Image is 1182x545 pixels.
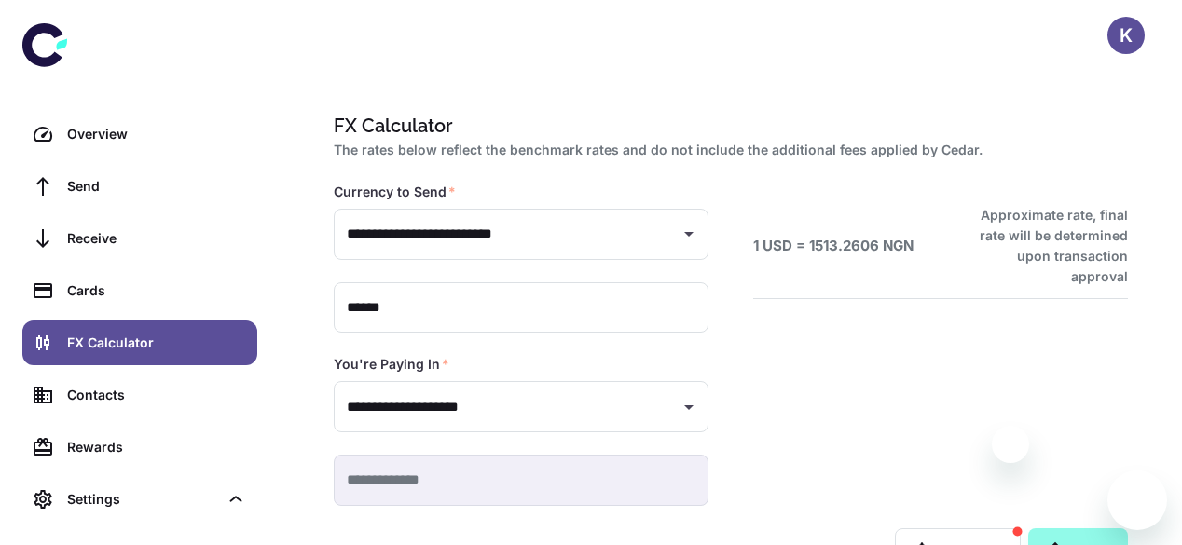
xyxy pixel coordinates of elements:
div: Rewards [67,437,246,457]
a: Contacts [22,373,257,417]
iframe: Close message [992,426,1029,463]
h6: Approximate rate, final rate will be determined upon transaction approval [959,205,1128,287]
a: FX Calculator [22,320,257,365]
h1: FX Calculator [334,112,1120,140]
button: Open [676,221,702,247]
a: Rewards [22,425,257,470]
iframe: Button to launch messaging window [1107,470,1167,530]
a: Send [22,164,257,209]
button: K [1107,17,1145,54]
div: Receive [67,228,246,249]
div: Overview [67,124,246,144]
a: Overview [22,112,257,157]
h6: 1 USD = 1513.2606 NGN [753,236,914,257]
div: Contacts [67,385,246,405]
button: Open [676,394,702,420]
label: Currency to Send [334,183,456,201]
label: You're Paying In [334,355,449,374]
div: Settings [67,489,218,510]
a: Cards [22,268,257,313]
div: Send [67,176,246,197]
div: FX Calculator [67,333,246,353]
div: Settings [22,477,257,522]
div: Cards [67,280,246,301]
a: Receive [22,216,257,261]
